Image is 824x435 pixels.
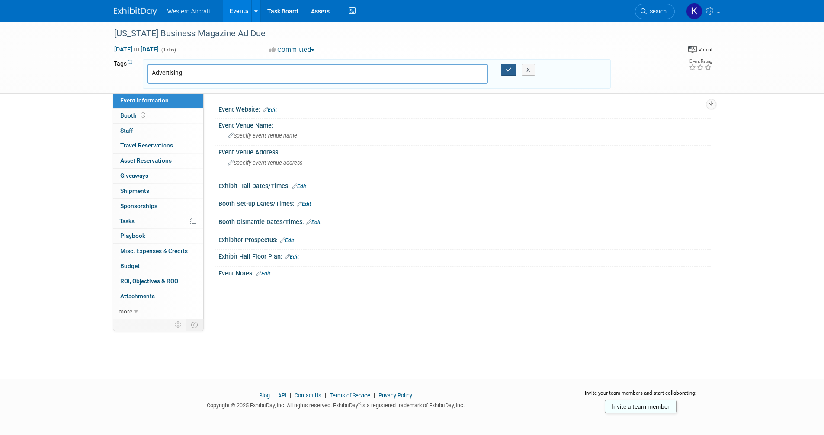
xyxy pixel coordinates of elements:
a: Booth [113,109,203,123]
a: Tasks [113,214,203,229]
span: Budget [120,262,140,269]
span: | [271,392,277,399]
td: Toggle Event Tabs [186,319,203,330]
div: Exhibit Hall Floor Plan: [218,250,711,261]
a: Budget [113,259,203,274]
span: Booth [120,112,147,119]
span: to [132,46,141,53]
a: Staff [113,124,203,138]
a: Edit [292,183,306,189]
span: Giveaways [120,172,148,179]
img: Kindra Mahler [686,3,702,19]
div: Event Venue Name: [218,119,711,130]
a: Edit [285,254,299,260]
a: Terms of Service [330,392,370,399]
a: Edit [256,271,270,277]
span: Sponsorships [120,202,157,209]
div: Booth Dismantle Dates/Times: [218,215,711,227]
img: ExhibitDay [114,7,157,16]
a: Edit [280,237,294,243]
a: ROI, Objectives & ROO [113,274,203,289]
a: Privacy Policy [378,392,412,399]
div: Booth Set-up Dates/Times: [218,197,711,208]
a: Playbook [113,229,203,243]
a: Edit [306,219,321,225]
span: Staff [120,127,133,134]
span: Booth not reserved yet [139,112,147,118]
span: | [288,392,293,399]
a: more [113,304,203,319]
div: Invite your team members and start collaborating: [571,390,711,403]
a: Shipments [113,184,203,198]
img: Format-Virtual.png [688,46,697,53]
div: Exhibit Hall Dates/Times: [218,179,711,191]
a: Edit [263,107,277,113]
div: Exhibitor Prospectus: [218,233,711,245]
div: Virtual [698,47,712,53]
div: Event Format [688,45,712,54]
div: [US_STATE] Business Magazine Ad Due [111,26,662,42]
a: Asset Reservations [113,154,203,168]
span: | [323,392,328,399]
div: Event Format [624,45,713,58]
span: Travel Reservations [120,142,173,149]
span: | [372,392,377,399]
span: Event Information [120,97,169,104]
div: Event Website: [218,103,711,114]
span: Asset Reservations [120,157,172,164]
a: Sponsorships [113,199,203,214]
span: (1 day) [160,47,176,53]
button: X [522,64,535,76]
div: Event Rating [689,59,712,64]
a: Invite a team member [605,400,677,413]
span: Western Aircraft [167,8,210,15]
span: Tasks [119,217,135,224]
span: more [119,308,132,315]
span: ROI, Objectives & ROO [120,278,178,285]
span: [DATE] [DATE] [114,45,159,53]
td: Tags [114,59,135,89]
a: API [278,392,286,399]
span: Playbook [120,232,145,239]
sup: ® [358,401,361,406]
a: Event Information [113,93,203,108]
a: Search [635,4,675,19]
a: Blog [259,392,270,399]
span: Specify event venue name [228,132,297,139]
span: Specify event venue address [228,160,302,166]
div: Copyright © 2025 ExhibitDay, Inc. All rights reserved. ExhibitDay is a registered trademark of Ex... [114,400,558,409]
a: Edit [297,201,311,207]
span: Attachments [120,293,155,300]
a: Travel Reservations [113,138,203,153]
span: Shipments [120,187,149,194]
a: Giveaways [113,169,203,183]
a: Attachments [113,289,203,304]
a: Misc. Expenses & Credits [113,244,203,259]
div: Event Venue Address: [218,146,711,157]
td: Personalize Event Tab Strip [171,319,186,330]
input: Type tag and hit enter [152,68,273,77]
span: Search [647,8,667,15]
a: Contact Us [295,392,321,399]
span: Misc. Expenses & Credits [120,247,188,254]
div: Event Notes: [218,267,711,278]
button: Committed [266,45,318,54]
